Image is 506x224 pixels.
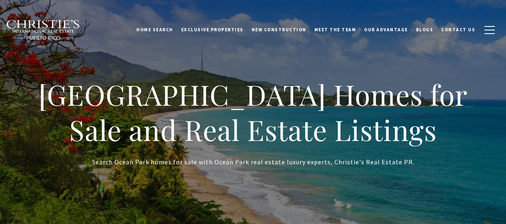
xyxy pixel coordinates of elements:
[248,20,310,40] a: New Construction
[132,20,177,40] a: Home Search
[364,27,408,32] span: Our Advantage
[412,20,438,40] a: Blogs
[416,27,434,32] span: Blogs
[38,75,468,148] span: [GEOGRAPHIC_DATA] Homes for Sale and Real Estate Listings
[252,27,306,32] span: New Construction
[310,20,360,40] a: Meet the Team
[181,27,244,32] span: Exclusive Properties
[177,20,248,40] a: Exclusive Properties
[360,20,412,40] a: Our Advantage
[6,20,80,40] img: Christie's International Real Estate black text logo
[441,27,475,32] span: Contact Us
[92,158,414,166] span: Search Ocean Park homes for sale with Ocean Park real estate luxury experts, Christie's Real Esta...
